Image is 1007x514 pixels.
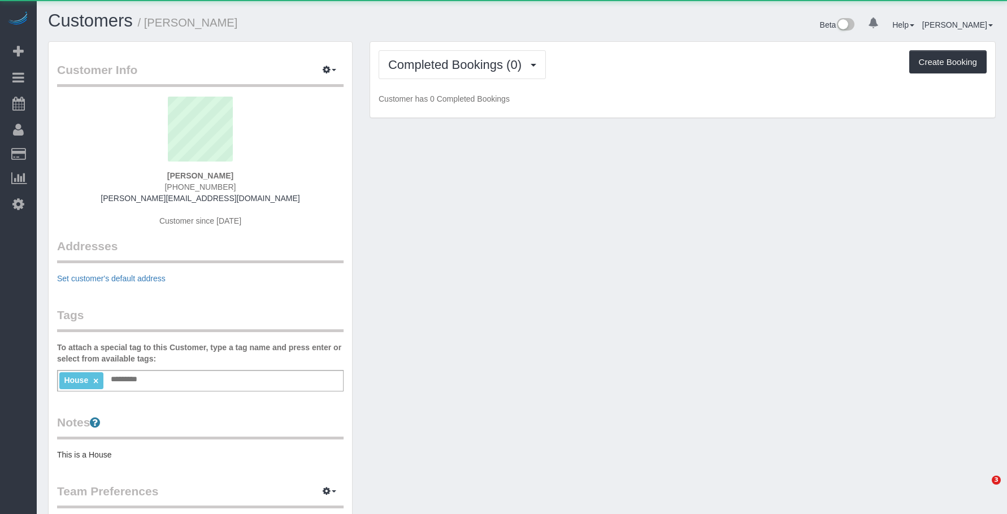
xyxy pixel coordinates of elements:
button: Completed Bookings (0) [379,50,546,79]
legend: Tags [57,307,344,332]
a: [PERSON_NAME] [922,20,993,29]
button: Create Booking [909,50,987,74]
img: New interface [836,18,854,33]
legend: Customer Info [57,62,344,87]
a: [PERSON_NAME][EMAIL_ADDRESS][DOMAIN_NAME] [101,194,300,203]
p: Customer has 0 Completed Bookings [379,93,987,104]
pre: This is a House [57,449,344,460]
small: / [PERSON_NAME] [138,16,238,29]
span: [PHONE_NUMBER] [164,182,236,191]
a: × [93,376,98,386]
span: Customer since [DATE] [159,216,241,225]
legend: Notes [57,414,344,439]
a: Help [892,20,914,29]
a: Beta [820,20,855,29]
strong: [PERSON_NAME] [167,171,233,180]
legend: Team Preferences [57,483,344,508]
span: Completed Bookings (0) [388,58,527,72]
a: Customers [48,11,133,31]
span: House [64,376,88,385]
a: Set customer's default address [57,274,166,283]
img: Automaid Logo [7,11,29,27]
label: To attach a special tag to this Customer, type a tag name and press enter or select from availabl... [57,342,344,364]
span: 3 [992,476,1001,485]
iframe: Intercom live chat [969,476,996,503]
